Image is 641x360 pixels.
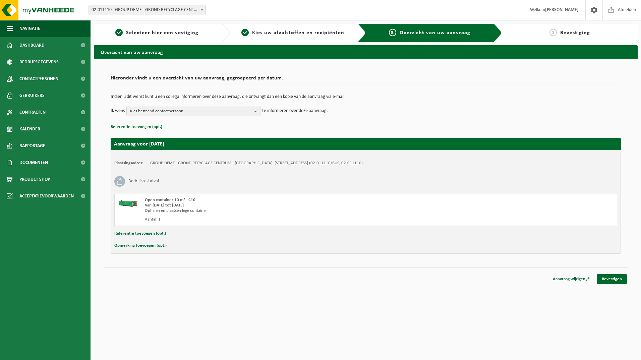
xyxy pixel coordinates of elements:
span: Kies bestaand contactpersoon [130,106,251,116]
span: Kalender [19,121,40,137]
span: 2 [241,29,249,36]
button: Kies bestaand contactpersoon [126,106,260,116]
span: Navigatie [19,20,40,37]
span: Rapportage [19,137,45,154]
span: 02-011110 - GROUP DEME - GROND RECYCLAGE CENTRUM - KALLO - KALLO [89,5,206,15]
h2: Hieronder vindt u een overzicht van uw aanvraag, gegroepeerd per datum. [111,75,621,84]
span: Overzicht van uw aanvraag [400,30,470,36]
span: Product Shop [19,171,50,188]
span: Documenten [19,154,48,171]
span: Acceptatievoorwaarden [19,188,74,204]
span: Bevestiging [560,30,590,36]
button: Opmerking toevoegen (opt.) [114,241,167,250]
button: Referentie toevoegen (opt.) [114,229,166,238]
a: 1Selecteer hier een vestiging [97,29,217,37]
img: HK-XC-10-GN-00.png [118,197,138,207]
span: Bedrijfsgegevens [19,54,59,70]
span: Contactpersonen [19,70,58,87]
span: Gebruikers [19,87,45,104]
span: Selecteer hier een vestiging [126,30,198,36]
strong: Van [DATE] tot [DATE] [145,203,184,207]
strong: [PERSON_NAME] [545,7,579,12]
span: Open container 10 m³ - C10 [145,198,195,202]
span: 4 [549,29,557,36]
button: Referentie toevoegen (opt.) [111,123,162,131]
h3: Bedrijfsrestafval [128,176,159,187]
strong: Plaatsingsadres: [114,161,143,165]
a: Bevestigen [597,274,627,284]
span: Dashboard [19,37,45,54]
p: Indien u dit wenst kunt u een collega informeren over deze aanvraag, die ontvangt dan een kopie v... [111,95,621,99]
div: Ophalen en plaatsen lege container [145,208,393,214]
a: Aanvraag wijzigen [548,274,595,284]
td: GROUP DEME - GROND RECYCLAGE CENTRUM - [GEOGRAPHIC_DATA], [STREET_ADDRESS] (02-011110/BUS, 02-011... [150,161,363,166]
span: 1 [115,29,123,36]
strong: Aanvraag voor [DATE] [114,141,164,147]
span: Kies uw afvalstoffen en recipiënten [252,30,344,36]
span: Contracten [19,104,46,121]
h2: Overzicht van uw aanvraag [94,45,638,58]
a: 2Kies uw afvalstoffen en recipiënten [233,29,353,37]
p: te informeren over deze aanvraag. [262,106,328,116]
span: 3 [389,29,396,36]
span: 02-011110 - GROUP DEME - GROND RECYCLAGE CENTRUM - KALLO - KALLO [89,5,206,15]
p: Ik wens [111,106,125,116]
div: Aantal: 1 [145,217,393,222]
